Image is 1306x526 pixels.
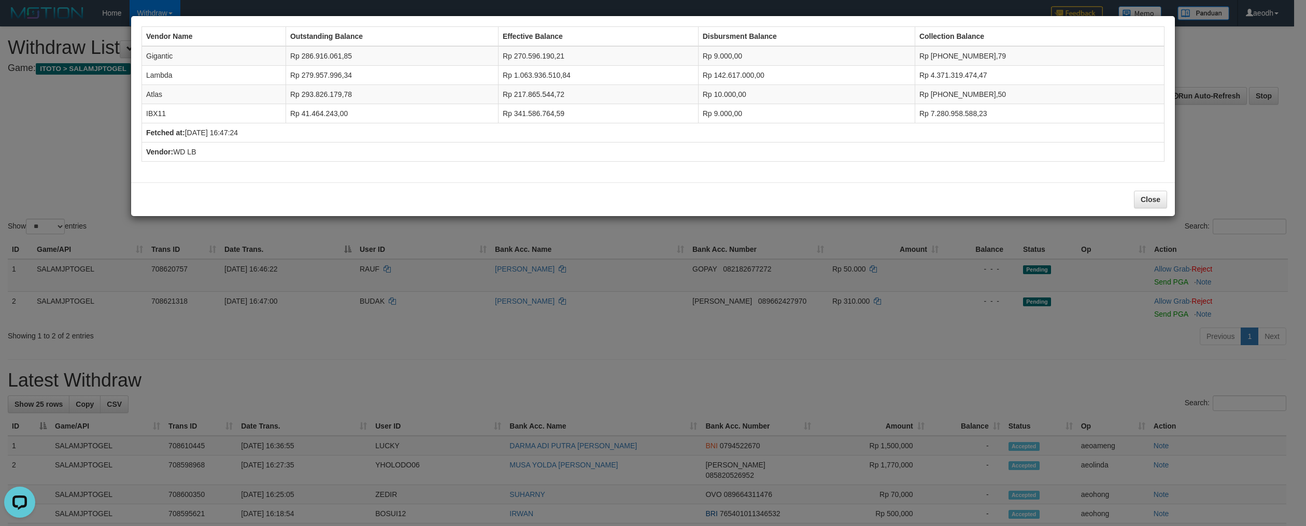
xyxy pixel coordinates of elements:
[698,46,915,66] td: Rp 9.000,00
[915,104,1164,123] td: Rp 7.280.958.588,23
[286,104,498,123] td: Rp 41.464.243,00
[698,104,915,123] td: Rp 9.000,00
[142,123,1165,143] td: [DATE] 16:47:24
[915,66,1164,85] td: Rp 4.371.319.474,47
[498,46,698,66] td: Rp 270.596.190,21
[915,85,1164,104] td: Rp [PHONE_NUMBER],50
[146,148,173,156] b: Vendor:
[498,66,698,85] td: Rp 1.063.936.510,84
[286,27,498,47] th: Outstanding Balance
[4,4,35,35] button: Open LiveChat chat widget
[1134,191,1167,208] button: Close
[698,27,915,47] th: Disbursment Balance
[142,46,286,66] td: Gigantic
[142,85,286,104] td: Atlas
[142,66,286,85] td: Lambda
[915,46,1164,66] td: Rp [PHONE_NUMBER],79
[142,104,286,123] td: IBX11
[286,46,498,66] td: Rp 286.916.061,85
[498,104,698,123] td: Rp 341.586.764,59
[142,27,286,47] th: Vendor Name
[146,129,185,137] b: Fetched at:
[142,143,1165,162] td: WD LB
[286,66,498,85] td: Rp 279.957.996,34
[915,27,1164,47] th: Collection Balance
[498,27,698,47] th: Effective Balance
[698,66,915,85] td: Rp 142.617.000,00
[698,85,915,104] td: Rp 10.000,00
[286,85,498,104] td: Rp 293.826.179,78
[498,85,698,104] td: Rp 217.865.544,72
